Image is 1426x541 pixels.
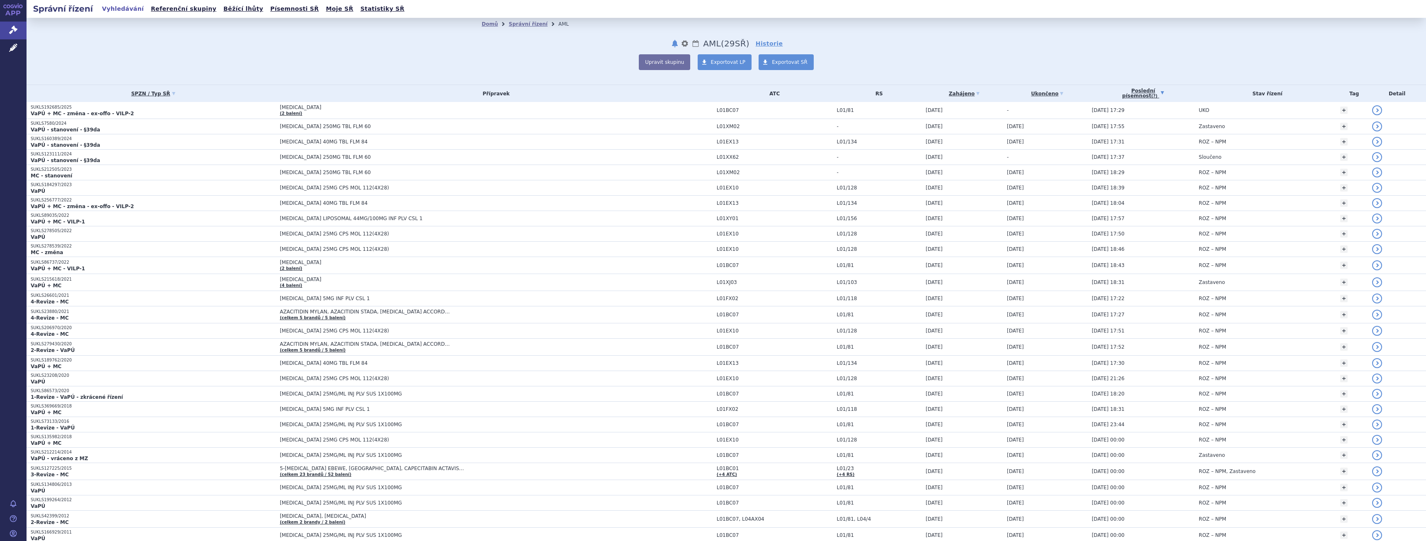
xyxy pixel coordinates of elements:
p: SUKLS135982/2018 [31,434,276,440]
button: Upravit skupinu [639,54,690,70]
span: L01/156 [837,216,922,221]
a: + [1340,138,1348,146]
span: [MEDICAL_DATA] LIPOSOMAL 44MG/100MG INF PLV CSL 1 [280,216,487,221]
span: AZACITIDIN MYLAN, AZACITIDIN STADA, [MEDICAL_DATA] ACCORD… [280,341,487,347]
a: + [1340,375,1348,382]
strong: 4-Revize - MC [31,331,69,337]
span: L01/81 [837,344,922,350]
span: ROZ – NPM [1199,328,1226,334]
span: [DATE] [1007,296,1024,301]
span: [DATE] [926,360,943,366]
span: [DATE] 23:44 [1092,422,1125,427]
span: L01/118 [837,406,922,412]
span: [DATE] [1007,376,1024,381]
th: ATC [713,85,833,102]
span: L01BC07 [717,344,833,350]
a: (+4 ATC) [717,472,737,477]
span: ROZ – NPM [1199,344,1226,350]
span: ROZ – NPM [1199,437,1226,443]
span: [DATE] 21:26 [1092,376,1125,381]
span: L01/134 [837,200,922,206]
span: L01EX10 [717,231,833,237]
strong: VaPÚ + MC [31,410,61,415]
a: (+4 RS) [837,472,855,477]
span: [MEDICAL_DATA] 25MG CPS MOL 112(4X28) [280,231,487,237]
span: [MEDICAL_DATA] 40MG TBL FLM 84 [280,139,487,145]
a: + [1340,515,1348,523]
a: detail [1372,105,1382,115]
span: - [1007,107,1009,113]
a: detail [1372,404,1382,414]
a: + [1340,279,1348,286]
span: [DATE] 18:39 [1092,185,1125,191]
span: [DATE] [1007,124,1024,129]
a: + [1340,184,1348,192]
span: UKO [1199,107,1209,113]
span: [DATE] [926,170,943,175]
strong: VaPÚ + MC - VILP-1 [31,219,85,225]
span: ROZ – NPM [1199,360,1226,366]
span: [DATE] [926,328,943,334]
span: L01/81 [837,452,922,458]
span: L01/81 [837,262,922,268]
a: detail [1372,374,1382,383]
a: detail [1372,294,1382,303]
a: Historie [756,39,783,48]
a: Správní řízení [509,21,548,27]
a: + [1340,245,1348,253]
button: notifikace [671,39,679,49]
a: + [1340,215,1348,222]
a: (4 balení) [280,283,302,288]
span: [DATE] [1007,262,1024,268]
span: ROZ – NPM [1199,262,1226,268]
span: Exportovat LP [711,59,746,65]
span: [DATE] [926,200,943,206]
a: Vyhledávání [99,3,146,15]
span: [MEDICAL_DATA] 25MG/ML INJ PLV SUS 1X100MG [280,452,487,458]
span: L01/81 [837,391,922,397]
span: [MEDICAL_DATA] 25MG CPS MOL 112(4X28) [280,437,487,443]
a: detail [1372,198,1382,208]
p: SUKLS256777/2022 [31,197,276,203]
p: SUKLS369669/2018 [31,403,276,409]
span: [DATE] [926,154,943,160]
span: ROZ – NPM [1199,200,1226,206]
p: SUKLS192685/2025 [31,104,276,110]
p: SUKLS23208/2020 [31,373,276,378]
span: [DATE] [926,296,943,301]
span: [MEDICAL_DATA] 25MG/ML INJ PLV SUS 1X100MG [280,422,487,427]
strong: VaPÚ [31,188,45,194]
span: [DATE] 18:04 [1092,200,1125,206]
span: L01/134 [837,139,922,145]
span: L01XM02 [717,124,833,129]
span: [DATE] [926,406,943,412]
a: detail [1372,514,1382,524]
span: [DATE] [926,391,943,397]
th: RS [833,85,922,102]
a: detail [1372,342,1382,352]
span: ROZ – NPM [1199,139,1226,145]
a: Domů [482,21,498,27]
a: detail [1372,260,1382,270]
span: [DATE] [926,216,943,221]
span: [DATE] 18:46 [1092,246,1125,252]
strong: VaPÚ - stanovení - §39da [31,158,100,163]
span: L01/118 [837,296,922,301]
a: Exportovat LP [698,54,752,70]
a: detail [1372,213,1382,223]
span: L01/81 [837,107,922,113]
a: Ukončeno [1007,88,1088,99]
span: L01XX62 [717,154,833,160]
span: [DATE] 17:57 [1092,216,1125,221]
strong: 1-Revize - VaPÚ [31,425,75,431]
span: AZACITIDIN MYLAN, AZACITIDIN STADA, [MEDICAL_DATA] ACCORD… [280,309,487,315]
span: L01/134 [837,360,922,366]
span: [MEDICAL_DATA] 250MG TBL FLM 60 [280,154,487,160]
strong: VaPÚ + MC - změna - ex-offo - VILP-2 [31,111,134,116]
th: Tag [1336,85,1368,102]
span: - [837,124,922,129]
a: detail [1372,530,1382,540]
h2: Správní řízení [27,3,99,15]
a: detail [1372,358,1382,368]
span: [DATE] [926,107,943,113]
